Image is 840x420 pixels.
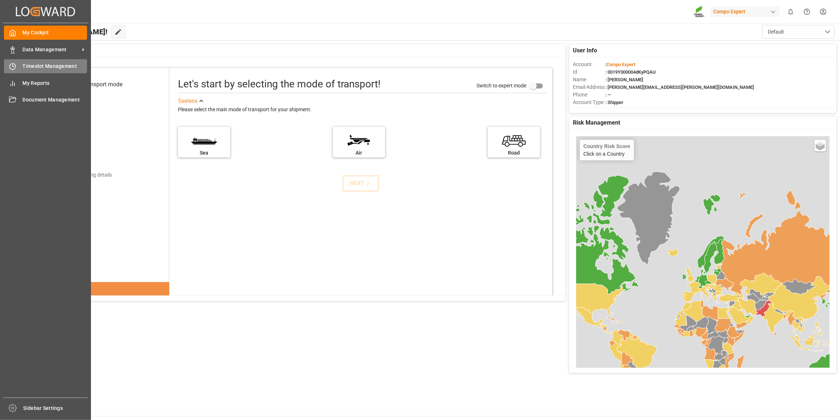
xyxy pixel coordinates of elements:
[4,76,87,90] a: My Reports
[23,29,87,36] span: My Cockpit
[605,100,623,105] span: : Shipper
[605,62,635,67] span: :
[573,83,605,91] span: Email Address
[694,5,705,18] img: Screenshot%202023-09-29%20at%2010.02.21.png_1712312052.png
[23,79,87,87] span: My Reports
[783,4,799,20] button: show 0 new notifications
[573,76,605,83] span: Name
[350,179,372,188] div: NEXT
[66,80,122,89] div: Select transport mode
[605,69,656,75] span: : 0019Y000004dKyPQAU
[178,105,547,114] div: Please select the main mode of transport for your shipment.
[178,97,197,105] div: See less
[768,28,784,36] span: Default
[710,7,780,17] div: Compo Expert
[178,77,380,92] div: Let's start by selecting the mode of transport!
[573,118,620,127] span: Risk Management
[23,62,87,70] span: Timeslot Management
[799,4,815,20] button: Help Center
[573,99,605,106] span: Account Type
[4,93,87,107] a: Document Management
[182,149,227,157] div: Sea
[606,62,635,67] span: Compo Expert
[23,404,88,412] span: Sidebar Settings
[23,46,80,53] span: Data Management
[4,26,87,40] a: My Cockpit
[336,149,382,157] div: Air
[491,149,536,157] div: Road
[573,68,605,76] span: Id
[4,59,87,73] a: Timeslot Management
[605,85,754,90] span: : [PERSON_NAME][EMAIL_ADDRESS][PERSON_NAME][DOMAIN_NAME]
[583,143,630,149] h4: Country Risk Score
[583,143,630,157] div: Click on a Country
[762,25,835,39] button: open menu
[573,91,605,99] span: Phone
[30,25,108,39] span: Hello [PERSON_NAME]!
[476,83,526,88] span: Switch to expert mode
[343,176,379,191] button: NEXT
[573,61,605,68] span: Account
[23,96,87,104] span: Document Management
[710,5,783,18] button: Compo Expert
[814,140,826,151] a: Layers
[605,77,643,82] span: : [PERSON_NAME]
[573,46,597,55] span: User Info
[605,92,611,98] span: : —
